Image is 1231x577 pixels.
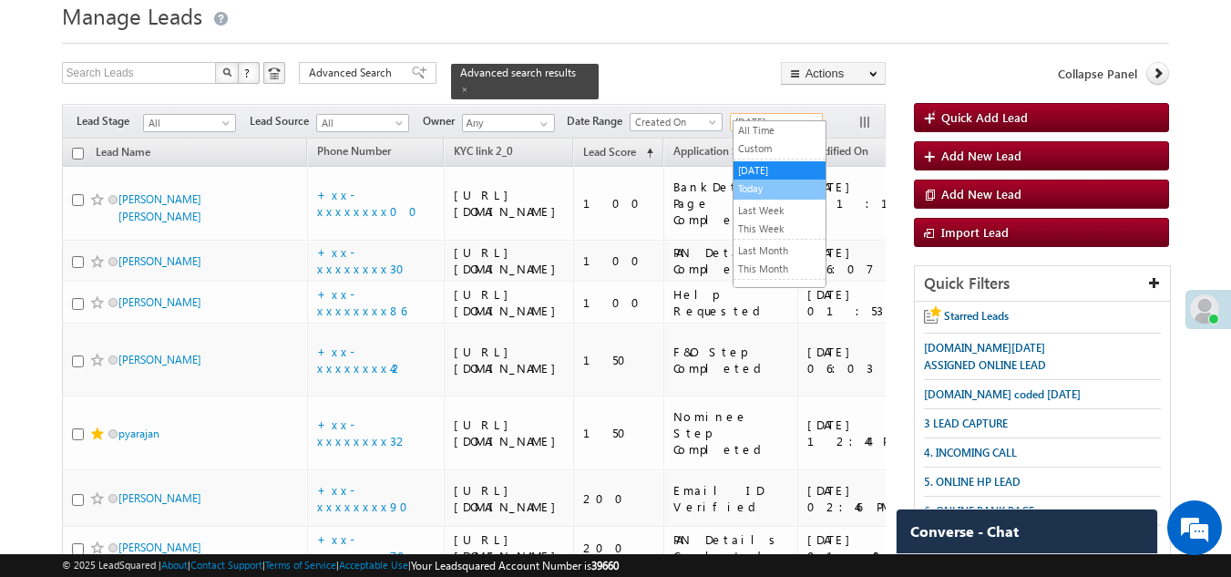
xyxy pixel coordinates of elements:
[630,113,723,131] a: Created On
[317,187,428,219] a: +xx-xxxxxxxx00
[664,141,795,165] a: Application Status New
[77,113,143,129] span: Lead Stage
[95,96,306,119] div: Chat with us now
[462,114,555,132] input: Type to Search
[222,67,231,77] img: Search
[673,286,789,319] div: Help Requested
[317,286,406,318] a: +xx-xxxxxxxx86
[317,482,419,514] a: +xx-xxxxxxxx90
[118,295,201,309] a: [PERSON_NAME]
[118,254,201,268] a: [PERSON_NAME]
[781,62,886,85] button: Actions
[673,244,789,277] div: PAN Details Completed
[944,309,1009,323] span: Starred Leads
[807,286,918,319] div: [DATE] 01:53 PM
[143,114,236,132] a: All
[673,144,786,158] span: Application Status New
[733,221,826,237] a: This Week
[454,417,565,449] div: [URL][DOMAIN_NAME]
[299,9,343,53] div: Minimize live chat window
[144,115,231,131] span: All
[639,146,653,160] span: (sorted ascending)
[250,113,316,129] span: Lead Source
[733,140,826,157] a: Custom
[731,114,817,130] span: [DATE]
[72,148,84,160] input: Check all records
[924,387,1081,401] span: [DOMAIN_NAME] coded [DATE]
[941,224,1009,240] span: Import Lead
[924,504,1034,518] span: 6. ONLINE BANK PAGE
[733,261,826,277] a: This Month
[308,141,400,165] a: Phone Number
[807,531,918,564] div: [DATE] 01:43 PM
[583,540,655,556] div: 200
[807,244,918,277] div: [DATE] 06:07 PM
[673,408,789,458] div: Nominee Step Completed
[454,187,565,220] div: [URL][DOMAIN_NAME]
[317,144,391,158] span: Phone Number
[733,120,826,288] ul: [DATE]
[118,427,159,440] a: pyarajan
[941,148,1021,163] span: Add New Lead
[118,192,201,223] a: [PERSON_NAME] [PERSON_NAME]
[118,353,201,366] a: [PERSON_NAME]
[730,113,823,131] a: [DATE]
[454,482,565,515] div: [URL][DOMAIN_NAME]
[733,122,826,139] a: All Time
[423,113,462,129] span: Owner
[583,195,655,211] div: 100
[248,448,331,472] em: Start Chat
[583,425,655,441] div: 150
[574,141,662,165] a: Lead Score (sorted ascending)
[317,531,416,563] a: +xx-xxxxxxxx70
[807,179,918,228] div: [DATE] 11:17 AM
[411,559,619,572] span: Your Leadsquared Account Number is
[62,1,202,30] span: Manage Leads
[733,283,826,299] a: Last Year
[673,531,789,564] div: PAN Details Completed
[941,186,1021,201] span: Add New Lead
[924,446,1017,459] span: 4. INCOMING CALL
[807,417,918,449] div: [DATE] 12:44 PM
[673,482,789,515] div: Email ID Verified
[1058,66,1137,82] span: Collapse Panel
[807,482,918,515] div: [DATE] 02:46 PM
[454,244,565,277] div: [URL][DOMAIN_NAME]
[591,559,619,572] span: 39660
[807,144,868,158] span: Modified On
[454,286,565,319] div: [URL][DOMAIN_NAME]
[317,115,404,131] span: All
[583,490,655,507] div: 200
[24,169,333,432] textarea: Type your message and hit 'Enter'
[631,114,717,130] span: Created On
[317,244,415,276] a: +xx-xxxxxxxx30
[454,531,565,564] div: [URL][DOMAIN_NAME]
[583,252,655,269] div: 100
[733,202,826,219] a: Last Week
[309,65,397,81] span: Advanced Search
[238,62,260,84] button: ?
[265,559,336,571] a: Terms of Service
[733,180,826,197] a: Today
[924,341,1046,372] span: [DOMAIN_NAME][DATE] ASSIGNED ONLINE LEAD
[317,344,405,376] a: +xx-xxxxxxxx42
[567,113,630,129] span: Date Range
[924,417,1008,430] span: 3 LEAD CAPTURE
[915,266,1171,302] div: Quick Filters
[460,66,576,79] span: Advanced search results
[244,65,252,80] span: ?
[339,559,408,571] a: Acceptable Use
[87,142,159,166] a: Lead Name
[161,559,188,571] a: About
[190,559,262,571] a: Contact Support
[941,109,1028,125] span: Quick Add Lead
[807,344,918,376] div: [DATE] 06:03 PM
[583,145,636,159] span: Lead Score
[673,179,789,228] div: BankDetails Page Completed
[673,344,789,376] div: F&O Step Completed
[316,114,409,132] a: All
[454,144,513,158] span: KYC link 2_0
[733,162,826,179] a: [DATE]
[31,96,77,119] img: d_60004797649_company_0_60004797649
[583,352,655,368] div: 150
